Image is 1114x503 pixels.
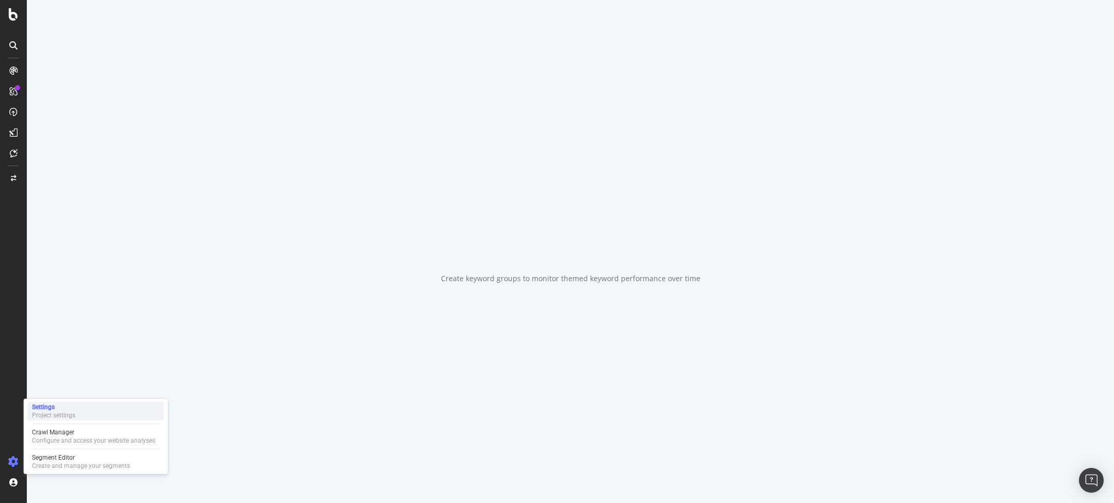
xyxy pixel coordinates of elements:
[28,402,164,420] a: SettingsProject settings
[32,436,155,445] div: Configure and access your website analyses
[533,220,608,257] div: animation
[28,427,164,446] a: Crawl ManagerConfigure and access your website analyses
[32,411,75,419] div: Project settings
[32,462,130,470] div: Create and manage your segments
[32,403,75,411] div: Settings
[441,273,700,284] div: Create keyword groups to monitor themed keyword performance over time
[32,453,130,462] div: Segment Editor
[28,452,164,471] a: Segment EditorCreate and manage your segments
[32,428,155,436] div: Crawl Manager
[1079,468,1104,493] div: Open Intercom Messenger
